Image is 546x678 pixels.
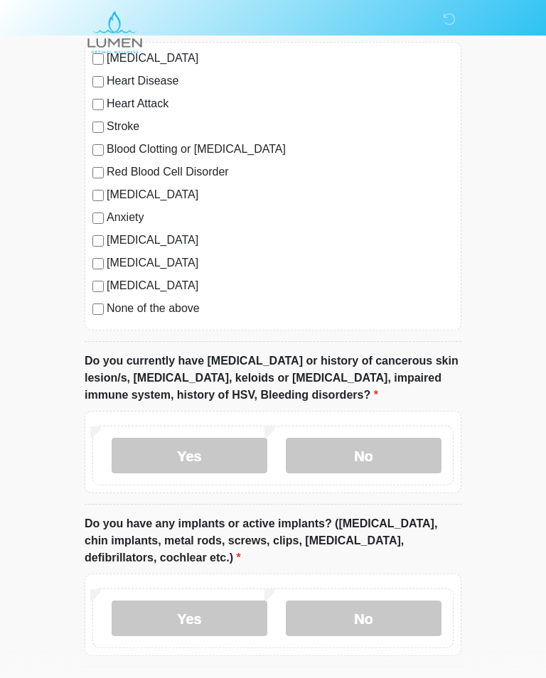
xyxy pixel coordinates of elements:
img: LUMEN Optimal Wellness Logo [70,11,159,54]
label: [MEDICAL_DATA] [107,254,454,271]
label: Anxiety [107,209,454,226]
input: [MEDICAL_DATA] [92,235,104,247]
label: Red Blood Cell Disorder [107,163,454,181]
label: Yes [112,438,267,473]
input: Anxiety [92,212,104,224]
input: Blood Clotting or [MEDICAL_DATA] [92,144,104,156]
label: Heart Disease [107,72,454,90]
label: Yes [112,601,267,636]
input: Heart Disease [92,76,104,87]
input: [MEDICAL_DATA] [92,190,104,201]
label: Stroke [107,118,454,135]
label: [MEDICAL_DATA] [107,277,454,294]
label: Do you have any implants or active implants? ([MEDICAL_DATA], chin implants, metal rods, screws, ... [85,515,461,566]
input: [MEDICAL_DATA] [92,258,104,269]
input: Heart Attack [92,99,104,110]
label: None of the above [107,300,454,317]
label: No [286,438,441,473]
label: Do you currently have [MEDICAL_DATA] or history of cancerous skin lesion/s, [MEDICAL_DATA], keloi... [85,353,461,404]
label: [MEDICAL_DATA] [107,186,454,203]
label: No [286,601,441,636]
input: [MEDICAL_DATA] [92,281,104,292]
label: Blood Clotting or [MEDICAL_DATA] [107,141,454,158]
input: Stroke [92,122,104,133]
label: Heart Attack [107,95,454,112]
label: [MEDICAL_DATA] [107,232,454,249]
input: None of the above [92,303,104,315]
input: Red Blood Cell Disorder [92,167,104,178]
